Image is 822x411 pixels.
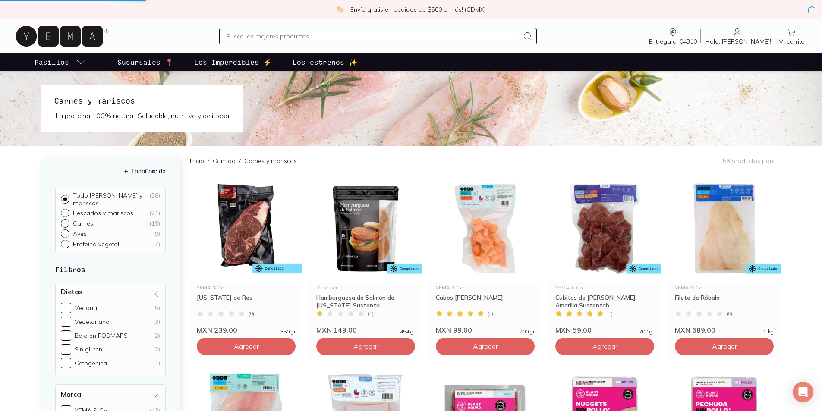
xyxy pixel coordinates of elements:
[61,287,82,296] h4: Dietas
[204,157,213,165] span: /
[153,230,160,238] div: ( 9 )
[353,342,378,351] span: Agregar
[436,326,472,334] span: MXN 99.00
[149,220,160,227] div: ( 19 )
[61,317,71,327] input: Vegetariana(3)
[75,345,102,353] div: Sin gluten
[61,330,71,341] input: Bajo en FODMAPS(2)
[520,329,535,334] span: 200 gr
[701,27,775,45] a: ¡Hola, [PERSON_NAME]!
[548,176,661,334] a: Cubos de Atún Aleta AmarillaYEMA & CoCubitos de [PERSON_NAME] Amarilla Sustentab...(1)MXN 59.0020...
[429,176,542,334] a: Cubos de Salmón ChilenoYEMA & CoCubos [PERSON_NAME](2)MXN 99.00200 gr
[153,304,160,312] div: (5)
[316,326,357,334] span: MXN 149.00
[197,294,296,309] div: [US_STATE] de Res
[33,53,88,71] a: pasillo-todos-link
[309,176,422,334] a: Hamburguesa de Salmón Salvaje Rosado de Alaska Marativa 4 PzasMarativaHamburguesa de Salmón de [U...
[73,230,87,238] p: Aves
[646,27,700,45] a: Entrega a: 04310
[639,329,654,334] span: 200 gr
[649,38,697,45] span: Entrega a: 04310
[153,318,160,326] div: (3)
[668,176,781,282] img: Filete de Róbalo
[280,329,296,334] span: 350 gr
[73,209,133,217] p: Pescados y mariscos
[400,329,415,334] span: 454 gr
[675,326,715,334] span: MXN 689.00
[249,311,254,316] span: ( 0 )
[548,176,661,282] img: Cubos de Atún Aleta Amarilla
[555,285,654,290] div: YEMA & Co
[555,326,592,334] span: MXN 59.00
[61,303,71,313] input: Vegana(5)
[436,285,535,290] div: YEMA & Co
[592,342,617,351] span: Agregar
[316,338,415,355] button: Agregar
[197,285,296,290] div: YEMA & Co
[194,57,272,67] p: Los Imperdibles ⚡️
[73,240,119,248] p: Proteína vegetal
[675,338,774,355] button: Agregar
[775,27,808,45] a: Mi carrito
[712,342,737,351] span: Agregar
[61,358,71,368] input: Cetogénica(1)
[727,311,732,316] span: ( 0 )
[55,265,85,273] strong: Filtros
[236,157,244,165] span: /
[488,311,493,316] span: ( 2 )
[149,209,160,217] div: ( 21 )
[73,220,93,227] p: Carnes
[368,311,374,316] span: ( 1 )
[75,359,107,367] div: Cetogénica
[234,342,259,351] span: Agregar
[192,53,274,71] a: Los Imperdibles ⚡️
[75,318,110,326] div: Vegetariana
[55,166,166,176] h5: ← Todo Comida
[793,382,813,402] div: Open Intercom Messenger
[293,57,357,67] p: Los estrenos ✨
[55,166,166,176] a: ← TodoComida
[704,38,771,45] span: ¡Hola, [PERSON_NAME]!
[75,304,97,312] div: Vegana
[607,311,613,316] span: ( 1 )
[778,38,805,45] span: Mi carrito
[309,176,422,282] img: Hamburguesa de Salmón Salvaje Rosado de Alaska Marativa 4 Pzas
[473,342,498,351] span: Agregar
[227,31,519,41] input: Busca los mejores productos
[61,390,81,398] h4: Marca
[73,191,149,207] p: Todo [PERSON_NAME] y mariscos
[153,345,160,353] div: (2)
[555,294,654,309] div: Cubitos de [PERSON_NAME] Amarilla Sustentab...
[55,282,166,377] div: Dietas
[213,157,236,165] a: Comida
[197,326,237,334] span: MXN 239.00
[153,332,160,339] div: (2)
[336,6,344,13] img: check
[75,332,128,339] div: Bajo en FODMAPS
[675,285,774,290] div: YEMA & Co
[675,294,774,309] div: Filete de Róbalo
[190,176,302,334] a: 31005 new york de res yemaYEMA & Co[US_STATE] de Res(0)MXN 239.00350 gr
[54,110,230,122] p: ¡La proteína 100% natural! Saludable, nutritiva y deliciosa.
[116,53,175,71] a: Sucursales 📍
[349,5,486,14] p: ¡Envío gratis en pedidos de $500 o más! (CDMX)
[436,294,535,309] div: Cubos [PERSON_NAME]
[61,344,71,355] input: Sin gluten(2)
[54,95,230,106] h1: Carnes y mariscos
[316,285,415,290] div: Marativa
[153,240,160,248] div: ( 7 )
[764,329,774,334] span: 1 kg
[316,294,415,309] div: Hamburguesa de Salmón de [US_STATE] Sustenta...
[555,338,654,355] button: Agregar
[197,338,296,355] button: Agregar
[190,176,302,282] img: 31005 new york de res yema
[436,338,535,355] button: Agregar
[153,359,160,367] div: (1)
[668,176,781,334] a: Filete de RóbaloYEMA & CoFilete de Róbalo(0)MXN 689.001 kg
[117,57,173,67] p: Sucursales 📍
[291,53,359,71] a: Los estrenos ✨
[723,157,781,165] p: 58 productos para ti
[244,157,297,165] p: Carnes y mariscos
[429,176,542,282] img: Cubos de Salmón Chileno
[35,57,69,67] p: Pasillos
